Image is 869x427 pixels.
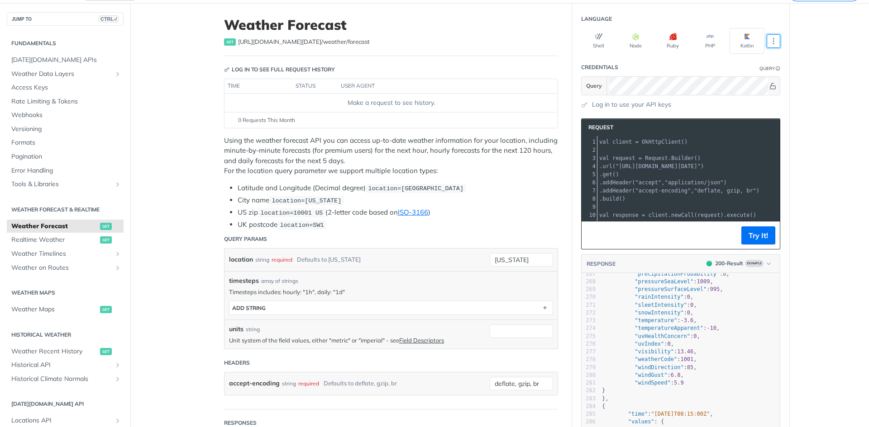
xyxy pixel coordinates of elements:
a: Weather on RoutesShow subpages for Weather on Routes [7,261,124,275]
span: get [100,223,112,230]
span: . ( , ) [599,188,759,194]
div: required [298,377,319,390]
span: "deflate, gzip, br" [694,188,756,194]
p: Unit system of the field values, either "metric" or "imperial" - see [229,336,485,344]
span: Historical Climate Normals [11,375,112,384]
span: get [100,306,112,313]
div: string [255,253,269,266]
span: Query [586,82,602,90]
div: 270 [582,293,596,301]
a: Weather Recent Historyget [7,345,124,358]
span: . ( , ) [599,179,727,186]
span: "snowIntensity" [635,310,683,316]
span: = [639,155,642,161]
div: string [246,325,260,333]
span: Weather on Routes [11,263,112,272]
div: 3 [582,154,597,162]
label: location [229,253,253,266]
span: Weather Data Layers [11,70,112,79]
button: Show [768,81,778,90]
span: Request [645,155,668,161]
li: UK postcode [238,220,558,230]
a: [DATE][DOMAIN_NAME] APIs [7,53,124,67]
span: location=[GEOGRAPHIC_DATA] [368,185,463,192]
div: 273 [582,317,596,324]
span: "pressureSeaLevel" [635,278,693,285]
span: Weather Maps [11,305,98,314]
div: required [272,253,292,266]
div: 8 [582,195,597,203]
button: Show subpages for Historical Climate Normals [114,375,121,383]
svg: Key [224,67,229,72]
div: Credentials [581,63,618,71]
span: Access Keys [11,83,121,92]
div: 281 [582,379,596,387]
div: 283 [582,395,596,403]
button: Node [618,28,653,54]
li: Latitude and Longitude (Decimal degree) [238,183,558,193]
span: Request [584,123,613,131]
span: : , [602,278,713,285]
span: get [100,236,112,244]
a: Tools & LibrariesShow subpages for Tools & Libraries [7,178,124,191]
div: Responses [224,419,257,427]
h2: Weather Forecast & realtime [7,206,124,214]
div: Query [759,65,775,72]
div: 285 [582,410,596,418]
span: 1009 [697,278,710,285]
span: : , [602,333,700,339]
span: url [602,163,612,169]
span: get [100,348,112,355]
span: }, [602,395,609,402]
span: location=10001 US [260,210,323,216]
span: () [599,139,688,145]
span: 200 [707,261,712,266]
h1: Weather Forecast [224,17,558,33]
span: : , [602,294,693,300]
button: Kotlin [730,28,764,54]
span: 0 [723,271,726,277]
div: 9 [582,203,597,211]
span: : , [602,286,723,292]
a: Access Keys [7,81,124,94]
div: 269 [582,286,596,293]
span: "accept-encoding" [635,188,691,194]
button: Show subpages for Weather on Routes [114,264,121,272]
a: Formats [7,136,124,150]
span: response [612,212,639,218]
button: Show subpages for Weather Timelines [114,250,121,258]
h2: Fundamentals [7,39,124,47]
span: . ( ) [599,163,704,169]
span: CTRL-/ [99,15,119,23]
div: 1 [582,138,597,146]
span: Versioning [11,125,121,134]
span: : , [602,411,713,417]
span: "time" [628,411,648,417]
span: : , [602,317,697,324]
a: Historical APIShow subpages for Historical API [7,358,124,372]
div: string [282,377,296,390]
span: 6.8 [671,372,681,378]
span: : , [602,271,730,277]
label: units [229,324,244,334]
span: "weatherCode" [635,356,677,362]
div: 277 [582,348,596,356]
a: Pagination [7,150,124,164]
span: "uvHealthConcern" [635,333,690,339]
span: 85 [687,364,693,371]
span: Builder [671,155,694,161]
button: Query [582,77,607,95]
button: Show subpages for Tools & Libraries [114,181,121,188]
span: "uvIndex" [635,341,664,347]
span: val [599,139,609,145]
div: 271 [582,301,596,309]
a: Weather Data LayersShow subpages for Weather Data Layers [7,67,124,81]
div: 200 - Result [715,259,743,267]
span: [DATE][DOMAIN_NAME] APIs [11,56,121,65]
div: 6 [582,178,597,187]
button: Shell [581,28,616,54]
div: Make a request to see history. [228,98,554,108]
h2: [DATE][DOMAIN_NAME] API [7,400,124,408]
span: = [642,212,645,218]
span: val [599,155,609,161]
